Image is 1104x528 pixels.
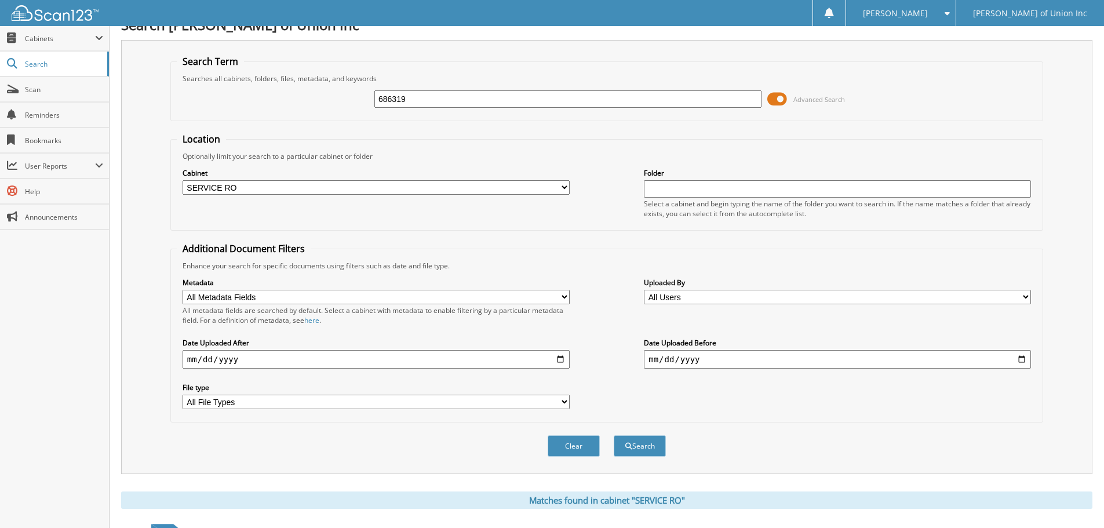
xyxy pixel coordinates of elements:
[25,212,103,222] span: Announcements
[548,435,600,457] button: Clear
[793,95,845,104] span: Advanced Search
[183,350,570,369] input: start
[644,168,1031,178] label: Folder
[177,133,226,145] legend: Location
[1046,472,1104,528] iframe: Chat Widget
[614,435,666,457] button: Search
[304,315,319,325] a: here
[25,136,103,145] span: Bookmarks
[863,10,928,17] span: [PERSON_NAME]
[25,85,103,94] span: Scan
[644,199,1031,219] div: Select a cabinet and begin typing the name of the folder you want to search in. If the name match...
[644,350,1031,369] input: end
[644,338,1031,348] label: Date Uploaded Before
[973,10,1087,17] span: [PERSON_NAME] of Union Inc
[183,305,570,325] div: All metadata fields are searched by default. Select a cabinet with metadata to enable filtering b...
[25,34,95,43] span: Cabinets
[12,5,99,21] img: scan123-logo-white.svg
[25,187,103,196] span: Help
[177,261,1037,271] div: Enhance your search for specific documents using filters such as date and file type.
[177,151,1037,161] div: Optionally limit your search to a particular cabinet or folder
[121,491,1092,509] div: Matches found in cabinet "SERVICE RO"
[177,55,244,68] legend: Search Term
[25,59,101,69] span: Search
[177,74,1037,83] div: Searches all cabinets, folders, files, metadata, and keywords
[644,278,1031,287] label: Uploaded By
[183,278,570,287] label: Metadata
[177,242,311,255] legend: Additional Document Filters
[25,110,103,120] span: Reminders
[183,168,570,178] label: Cabinet
[183,383,570,392] label: File type
[183,338,570,348] label: Date Uploaded After
[25,161,95,171] span: User Reports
